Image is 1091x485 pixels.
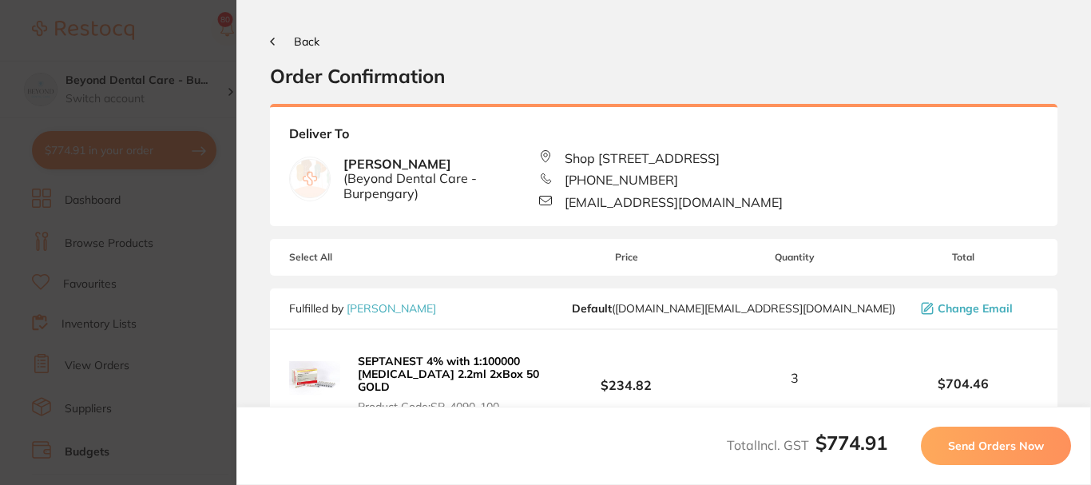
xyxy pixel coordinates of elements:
[358,354,539,394] b: SEPTANEST 4% with 1:100000 [MEDICAL_DATA] 2.2ml 2xBox 50 GOLD
[343,171,539,201] span: ( Beyond Dental Care - Burpengary )
[727,437,887,453] span: Total Incl. GST
[289,126,1038,150] b: Deliver To
[343,157,539,201] b: [PERSON_NAME]
[358,400,546,413] span: Product Code: SP-4090-100
[290,159,330,199] img: empty.jpg
[289,252,449,263] span: Select All
[353,354,551,413] button: SEPTANEST 4% with 1:100000 [MEDICAL_DATA] 2.2ml 2xBox 50 GOLD Product Code:SP-4090-100
[289,352,340,404] img: emo3emNhcw
[916,301,1038,316] button: Change Email
[815,431,887,455] b: $774.91
[791,371,799,385] span: 3
[921,427,1071,465] button: Send Orders Now
[888,252,1038,263] span: Total
[888,376,1038,391] b: $704.46
[270,35,319,48] button: Back
[565,195,783,209] span: [EMAIL_ADDRESS][DOMAIN_NAME]
[572,302,895,315] span: customer.care@henryschein.com.au
[270,64,1057,88] h2: Order Confirmation
[701,252,889,263] span: Quantity
[948,439,1044,453] span: Send Orders Now
[289,302,436,315] p: Fulfilled by
[572,301,612,316] b: Default
[347,301,436,316] a: [PERSON_NAME]
[551,252,701,263] span: Price
[938,302,1013,315] span: Change Email
[565,173,678,187] span: [PHONE_NUMBER]
[565,151,720,165] span: Shop [STREET_ADDRESS]
[294,34,319,49] span: Back
[551,364,701,393] b: $234.82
